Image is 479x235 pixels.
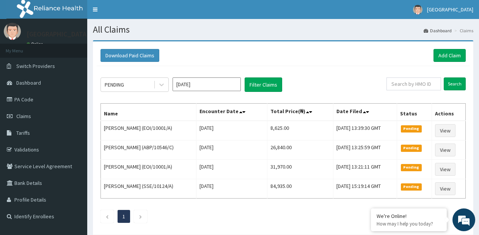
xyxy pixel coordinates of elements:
[173,77,241,91] input: Select Month and Year
[196,121,267,140] td: [DATE]
[267,160,333,179] td: 31,970.00
[139,213,142,220] a: Next page
[267,104,333,121] th: Total Price(₦)
[444,77,466,90] input: Search
[105,81,124,88] div: PENDING
[386,77,441,90] input: Search by HMO ID
[424,27,452,34] a: Dashboard
[196,140,267,160] td: [DATE]
[432,104,466,121] th: Actions
[245,77,282,92] button: Filter Claims
[16,129,30,136] span: Tariffs
[16,113,31,120] span: Claims
[401,183,422,190] span: Pending
[397,104,432,121] th: Status
[16,79,41,86] span: Dashboard
[413,5,422,14] img: User Image
[105,213,109,220] a: Previous page
[333,179,397,199] td: [DATE] 15:19:14 GMT
[267,140,333,160] td: 26,840.00
[101,179,196,199] td: [PERSON_NAME] (SSE/10124/A)
[101,104,196,121] th: Name
[435,163,455,176] a: View
[401,164,422,171] span: Pending
[27,41,45,47] a: Online
[435,144,455,156] a: View
[101,160,196,179] td: [PERSON_NAME] (EOI/10001/A)
[427,6,473,13] span: [GEOGRAPHIC_DATA]
[452,27,473,34] li: Claims
[333,104,397,121] th: Date Filed
[401,145,422,151] span: Pending
[433,49,466,62] a: Add Claim
[101,49,159,62] button: Download Paid Claims
[267,121,333,140] td: 8,625.00
[435,182,455,195] a: View
[122,213,125,220] a: Page 1 is your current page
[196,179,267,199] td: [DATE]
[16,63,55,69] span: Switch Providers
[333,140,397,160] td: [DATE] 13:25:59 GMT
[196,104,267,121] th: Encounter Date
[333,160,397,179] td: [DATE] 13:21:11 GMT
[377,213,441,219] div: We're Online!
[101,140,196,160] td: [PERSON_NAME] (ABP/10546/C)
[267,179,333,199] td: 84,935.00
[435,124,455,137] a: View
[333,121,397,140] td: [DATE] 13:39:30 GMT
[401,125,422,132] span: Pending
[101,121,196,140] td: [PERSON_NAME] (EOI/10001/A)
[4,23,21,40] img: User Image
[196,160,267,179] td: [DATE]
[377,221,441,227] p: How may I help you today?
[93,25,473,35] h1: All Claims
[27,31,89,38] p: [GEOGRAPHIC_DATA]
